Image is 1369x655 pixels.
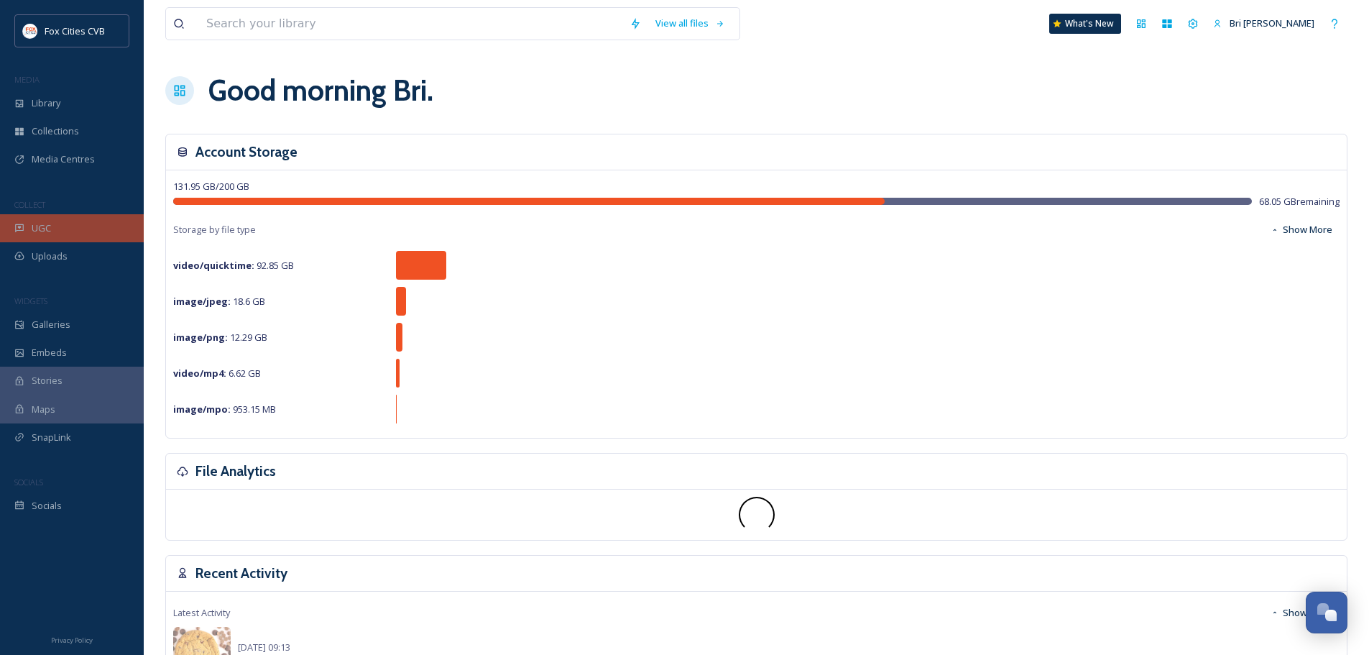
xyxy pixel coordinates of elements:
input: Search your library [199,8,622,40]
span: Privacy Policy [51,636,93,645]
span: COLLECT [14,199,45,210]
button: Show More [1263,216,1340,244]
h1: Good morning Bri . [208,69,433,112]
span: 12.29 GB [173,331,267,344]
a: What's New [1049,14,1121,34]
span: WIDGETS [14,296,47,306]
strong: image/png : [173,331,228,344]
strong: video/quicktime : [173,259,254,272]
span: Fox Cities CVB [45,24,105,37]
span: Latest Activity [173,606,230,620]
span: Socials [32,499,62,513]
span: Storage by file type [173,223,256,237]
span: SnapLink [32,431,71,444]
span: MEDIA [14,74,40,85]
span: 953.15 MB [173,403,276,416]
span: UGC [32,221,51,235]
span: SOCIALS [14,477,43,487]
h3: Recent Activity [195,563,287,584]
span: Collections [32,124,79,138]
span: Maps [32,403,55,416]
span: Bri [PERSON_NAME] [1230,17,1314,29]
span: [DATE] 09:13 [238,641,290,654]
button: Open Chat [1306,592,1347,633]
span: 18.6 GB [173,295,265,308]
h3: Account Storage [195,142,298,162]
strong: image/mpo : [173,403,231,416]
strong: image/jpeg : [173,295,231,308]
span: 6.62 GB [173,367,261,380]
a: View all files [648,9,732,37]
a: Privacy Policy [51,631,93,648]
span: Uploads [32,249,68,263]
strong: video/mp4 : [173,367,226,380]
span: Library [32,96,60,110]
img: images.png [23,24,37,38]
a: Bri [PERSON_NAME] [1206,9,1322,37]
span: Embeds [32,346,67,359]
span: 68.05 GB remaining [1259,195,1340,209]
button: Show More [1263,599,1340,627]
h3: File Analytics [195,461,276,482]
span: 131.95 GB / 200 GB [173,180,249,193]
span: Galleries [32,318,70,331]
span: Stories [32,374,63,388]
span: Media Centres [32,152,95,166]
span: 92.85 GB [173,259,294,272]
